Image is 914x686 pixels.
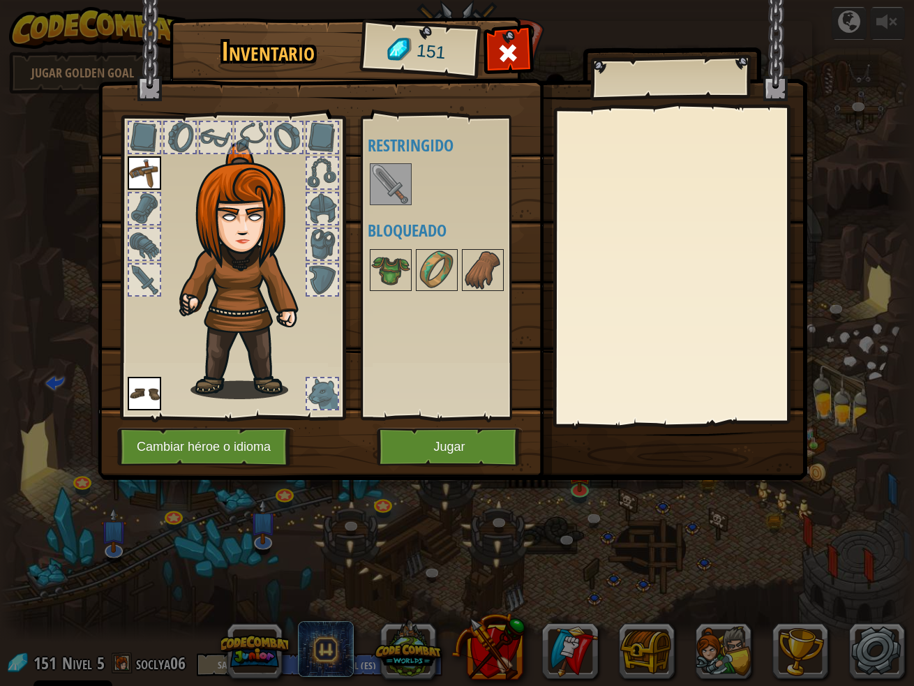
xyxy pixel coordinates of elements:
[417,251,456,290] img: portrait.png
[128,156,161,190] img: portrait.png
[117,428,294,466] button: Cambiar héroe o idioma
[173,142,323,399] img: hair_f2.png
[377,428,523,466] button: Jugar
[128,377,161,410] img: portrait.png
[368,136,543,154] h4: Restringido
[371,251,410,290] img: portrait.png
[463,251,502,290] img: portrait.png
[179,37,357,66] h1: Inventario
[368,221,543,239] h4: Bloqueado
[371,165,410,204] img: portrait.png
[415,38,447,66] span: 151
